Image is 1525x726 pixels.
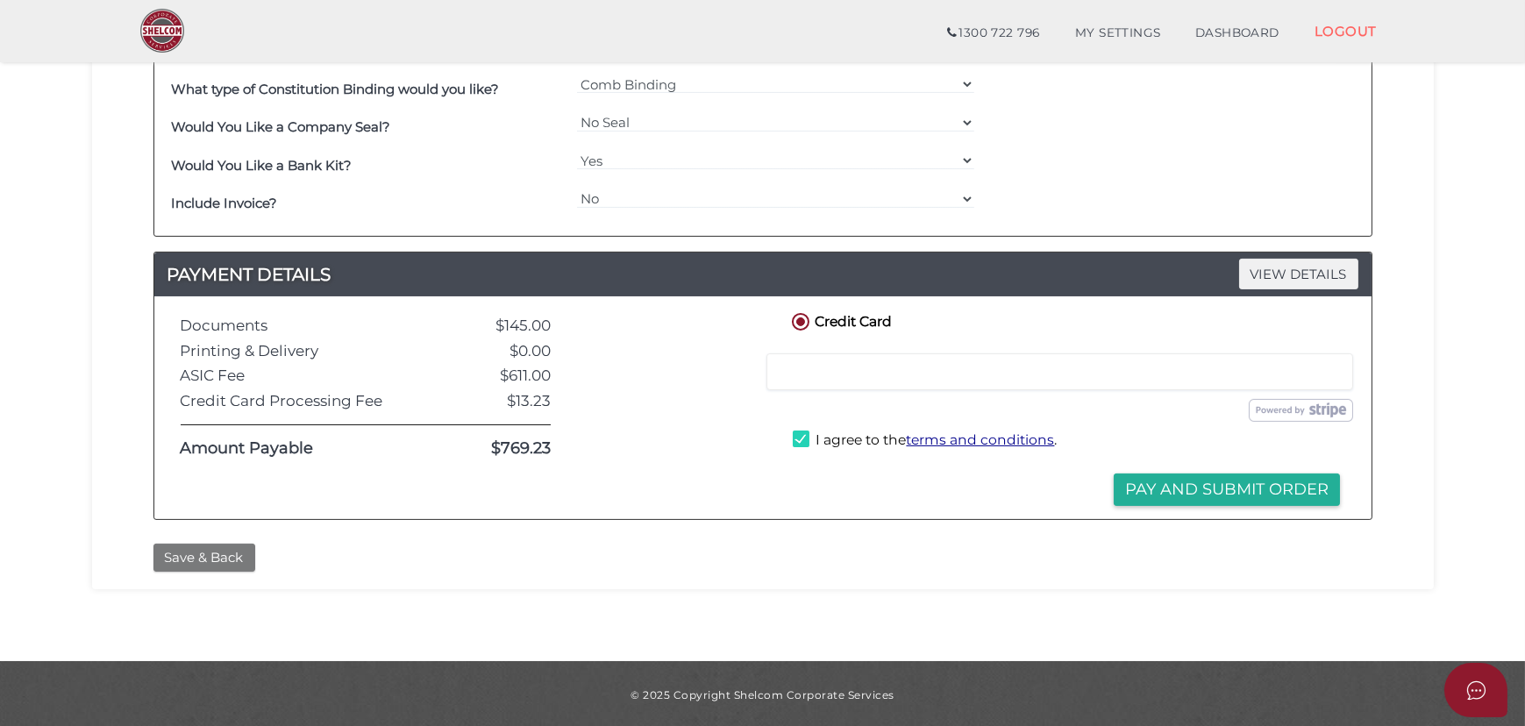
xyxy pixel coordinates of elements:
b: Would You Like a Bank Kit? [172,157,353,174]
label: Credit Card [788,310,892,331]
a: LOGOUT [1297,13,1394,49]
button: Pay and Submit Order [1114,473,1340,506]
b: Include Invoice? [172,195,278,211]
div: ASIC Fee [167,367,424,384]
label: I agree to the . [793,431,1057,452]
a: PAYMENT DETAILSVIEW DETAILS [154,260,1372,288]
img: stripe.png [1249,399,1353,422]
div: $13.23 [423,393,564,409]
a: 1300 722 796 [930,16,1057,51]
b: Would You Like a Company Seal? [172,118,391,135]
div: Printing & Delivery [167,343,424,359]
button: Open asap [1444,663,1507,717]
a: DASHBOARD [1178,16,1297,51]
a: MY SETTINGS [1058,16,1179,51]
div: $145.00 [423,317,564,334]
h4: PAYMENT DETAILS [154,260,1372,288]
button: Save & Back [153,544,255,573]
a: terms and conditions [906,431,1054,448]
div: Documents [167,317,424,334]
div: Credit Card Processing Fee [167,393,424,409]
div: $0.00 [423,343,564,359]
div: © 2025 Copyright Shelcom Corporate Services [105,687,1421,702]
iframe: Secure card payment input frame [778,364,1342,380]
div: $769.23 [423,440,564,458]
span: VIEW DETAILS [1239,259,1358,289]
div: $611.00 [423,367,564,384]
div: Amount Payable [167,440,424,458]
b: What type of Constitution Binding would you like? [172,81,500,97]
